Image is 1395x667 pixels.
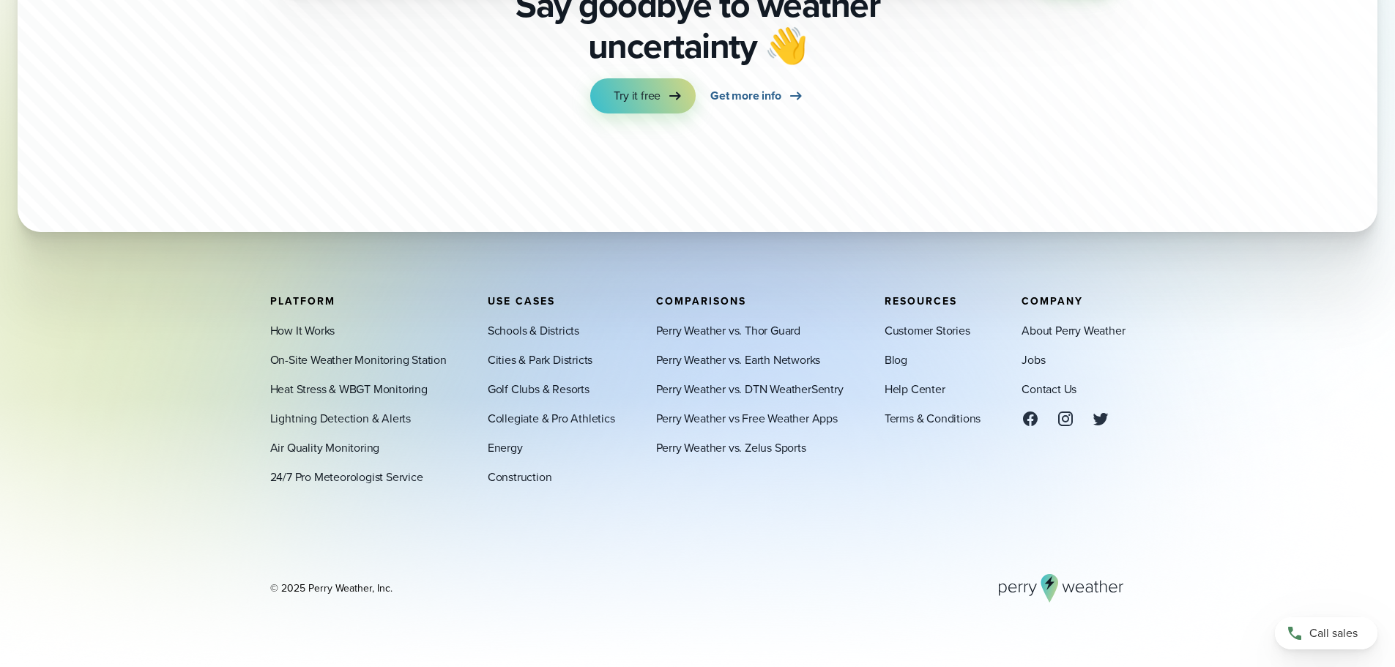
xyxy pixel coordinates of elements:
a: Perry Weather vs. DTN WeatherSentry [656,380,844,398]
a: Collegiate & Pro Athletics [488,409,615,427]
a: Perry Weather vs. Zelus Sports [656,439,806,456]
a: Perry Weather vs. Earth Networks [656,351,821,368]
a: Perry Weather vs. Thor Guard [656,321,800,339]
div: © 2025 Perry Weather, Inc. [270,581,393,595]
a: On-Site Weather Monitoring Station [270,351,447,368]
a: Schools & Districts [488,321,579,339]
a: Cities & Park Districts [488,351,592,368]
a: Air Quality Monitoring [270,439,380,456]
span: Resources [885,293,957,308]
a: Blog [885,351,907,368]
span: Comparisons [656,293,746,308]
a: Perry Weather vs Free Weather Apps [656,409,838,427]
span: Try it free [614,87,661,105]
a: Get more info [710,78,804,113]
a: Energy [488,439,523,456]
span: Company [1022,293,1083,308]
a: Golf Clubs & Resorts [488,380,589,398]
a: Lightning Detection & Alerts [270,409,411,427]
a: Customer Stories [885,321,970,339]
a: About Perry Weather [1022,321,1125,339]
a: Jobs [1022,351,1045,368]
a: Construction [488,468,552,485]
a: Help Center [885,380,945,398]
a: Contact Us [1022,380,1076,398]
a: Try it free [590,78,696,113]
span: Use Cases [488,293,555,308]
a: Heat Stress & WBGT Monitoring [270,380,428,398]
a: Call sales [1275,617,1377,649]
a: How It Works [270,321,335,339]
span: Platform [270,293,335,308]
a: Terms & Conditions [885,409,981,427]
span: Get more info [710,87,781,105]
a: 24/7 Pro Meteorologist Service [270,468,423,485]
span: Call sales [1309,625,1358,642]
